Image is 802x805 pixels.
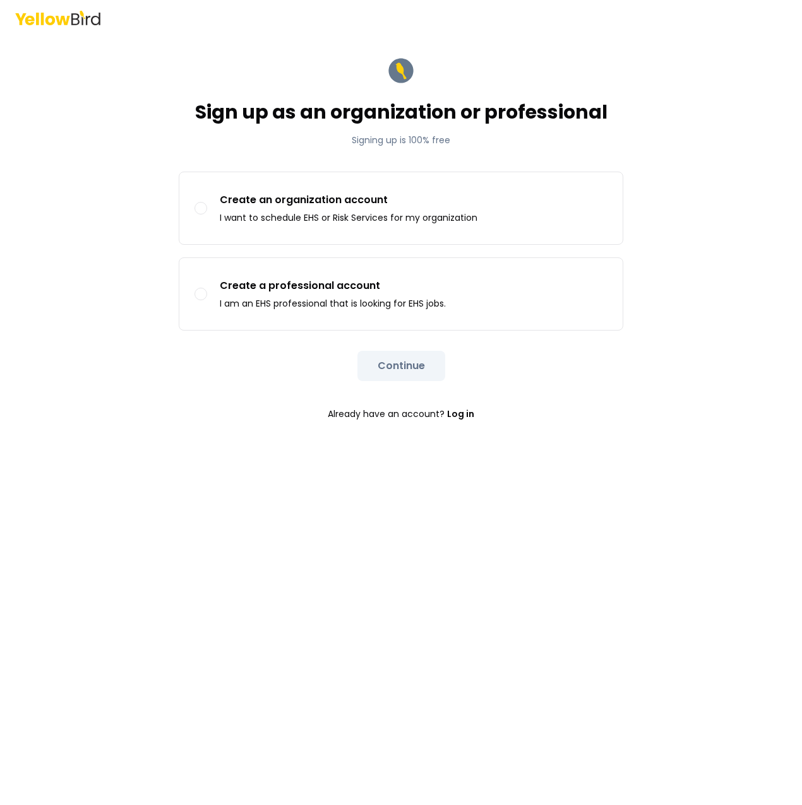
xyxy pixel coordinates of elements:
h1: Sign up as an organization or professional [195,101,607,124]
a: Log in [447,401,474,426]
p: I am an EHS professional that is looking for EHS jobs. [220,297,446,310]
p: Create an organization account [220,192,477,208]
button: Create a professional accountI am an EHS professional that is looking for EHS jobs. [195,288,207,300]
p: Already have an account? [179,401,623,426]
button: Create an organization accountI want to schedule EHS or Risk Services for my organization [195,202,207,214]
p: Create a professional account [220,278,446,293]
p: I want to schedule EHS or Risk Services for my organization [220,211,477,224]
p: Signing up is 100% free [195,134,607,146]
